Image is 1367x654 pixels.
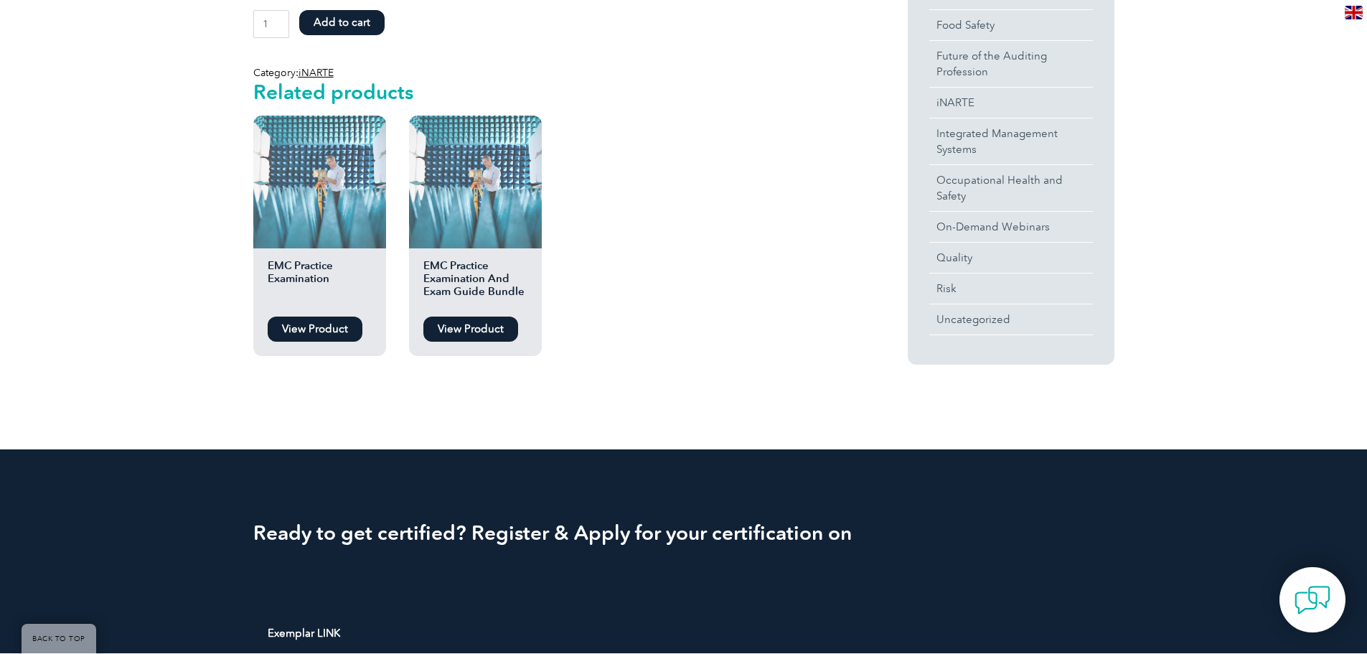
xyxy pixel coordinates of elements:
a: Future of the Auditing Profession [929,41,1093,87]
a: EMC Practice Examination [253,116,386,309]
a: View Product [268,317,362,342]
h2: Ready to get certified? Register & Apply for your certification on [253,521,1114,544]
a: View Product [423,317,518,342]
h2: Related products [253,80,856,103]
a: Uncategorized [929,304,1093,335]
a: Quality [929,243,1093,273]
span: Category: [253,67,334,79]
a: Risk [929,274,1093,304]
a: EMC Practice Examination And Exam Guide Bundle [409,116,542,309]
h2: EMC Practice Examination [253,259,386,309]
input: Product quantity [253,10,290,38]
a: Exemplar LINK [253,621,354,646]
a: Integrated Management Systems [929,118,1093,164]
img: en [1345,6,1363,19]
img: EMC Practice Examination [253,116,386,248]
img: EMC Practice Examination And Exam Guide Bundle [409,116,542,248]
a: On-Demand Webinars [929,212,1093,242]
a: BACK TO TOP [22,624,96,654]
a: Food Safety [929,10,1093,40]
h2: EMC Practice Examination And Exam Guide Bundle [409,259,542,309]
img: contact-chat.png [1295,582,1330,618]
button: Add to cart [299,10,385,35]
a: iNARTE [299,67,334,79]
a: Occupational Health and Safety [929,165,1093,211]
a: iNARTE [929,88,1093,118]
